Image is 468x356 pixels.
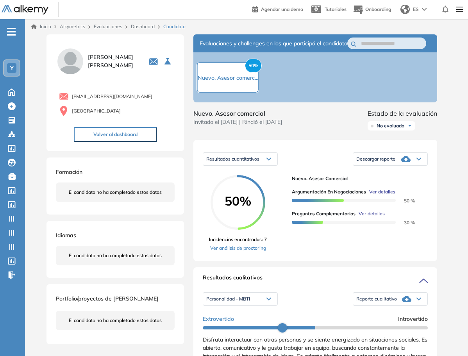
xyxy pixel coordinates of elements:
[368,109,437,118] span: Estado de la evaluación
[72,107,121,114] span: [GEOGRAPHIC_DATA]
[422,8,427,11] img: arrow
[395,220,415,225] span: 30 %
[292,210,355,217] span: Preguntas complementarias
[56,232,76,239] span: Idiomas
[395,198,415,204] span: 50 %
[206,156,259,162] span: Resultados cuantitativos
[209,236,267,243] span: Incidencias encontradas: 7
[193,118,282,126] span: Invitado el [DATE] | Rindió el [DATE]
[292,188,366,195] span: Argumentación en negociaciones
[355,210,385,217] button: Ver detalles
[245,59,262,73] span: 50%
[2,5,48,15] img: Logo
[211,195,265,207] span: 50%
[369,188,395,195] span: Ver detalles
[453,2,466,17] img: Menu
[10,65,14,71] span: Y
[56,47,85,76] img: PROFILE_MENU_LOGO_USER
[407,123,412,128] img: Ícono de flecha
[163,23,186,30] span: Candidato
[252,4,303,13] a: Agendar una demo
[356,156,395,162] span: Descargar reporte
[209,245,267,252] a: Ver análisis de proctoring
[377,123,404,129] span: No evaluado
[356,296,397,302] span: Reporte cualitativo
[198,74,258,81] span: Nuevo. Asesor comerc...
[398,315,428,323] span: Introvertido
[203,315,234,323] span: Extrovertido
[56,168,82,175] span: Formación
[31,23,51,30] a: Inicio
[413,6,419,13] span: ES
[56,295,159,302] span: Portfolio/proyectos de [PERSON_NAME]
[261,6,303,12] span: Agendar una demo
[206,296,250,302] span: Personalidad - MBTI
[203,274,263,286] span: Resultados cualitativos
[69,317,162,324] span: El candidato no ha completado estos datos
[69,189,162,196] span: El candidato no ha completado estos datos
[94,23,122,29] a: Evaluaciones
[365,6,391,12] span: Onboarding
[366,188,395,195] button: Ver detalles
[88,53,139,70] span: [PERSON_NAME] [PERSON_NAME]
[400,5,410,14] img: world
[193,109,282,118] span: Nuevo. Asesor comercial
[200,39,347,48] span: Evaluaciones y challenges en los que participó el candidato
[292,175,422,182] span: Nuevo. Asesor comercial
[69,252,162,259] span: El candidato no ha completado estos datos
[359,210,385,217] span: Ver detalles
[353,1,391,18] button: Onboarding
[325,6,347,12] span: Tutoriales
[131,23,155,29] a: Dashboard
[74,127,157,142] button: Volver al dashboard
[60,23,85,29] span: Alkymetrics
[72,93,152,100] span: [EMAIL_ADDRESS][DOMAIN_NAME]
[7,31,16,32] i: -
